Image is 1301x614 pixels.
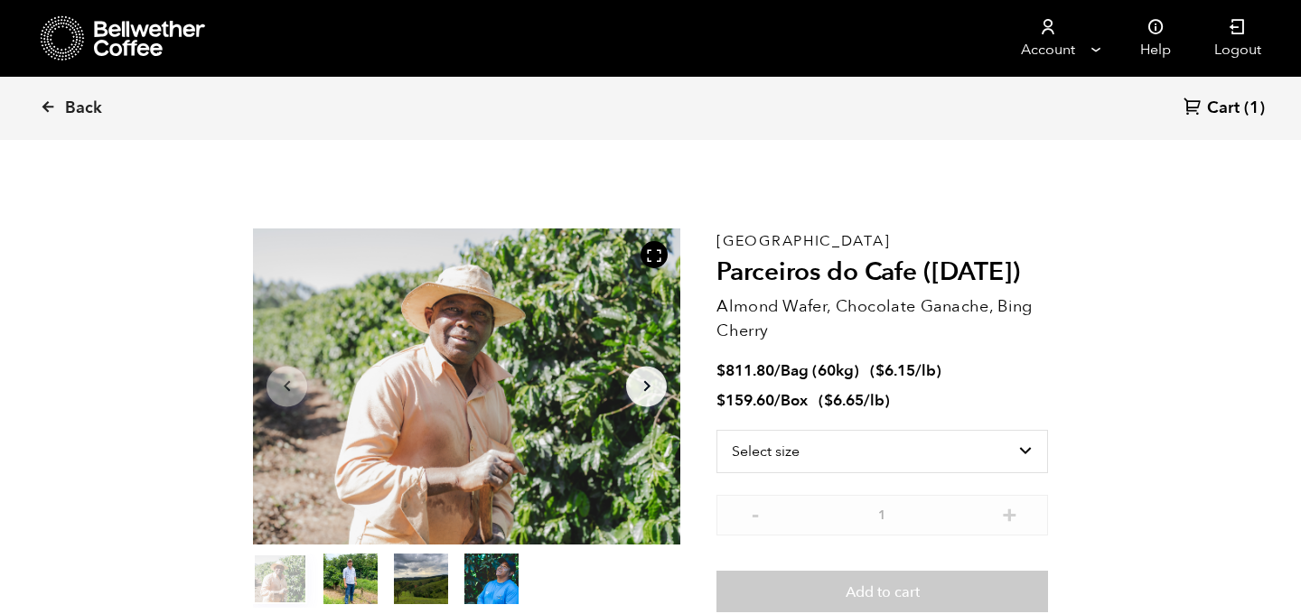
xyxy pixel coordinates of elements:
span: Box [781,390,808,411]
span: $ [875,360,884,381]
bdi: 6.15 [875,360,915,381]
span: $ [716,390,725,411]
span: (1) [1244,98,1265,119]
p: Almond Wafer, Chocolate Ganache, Bing Cherry [716,294,1048,343]
span: ( ) [870,360,941,381]
span: ( ) [819,390,890,411]
span: /lb [864,390,884,411]
bdi: 6.65 [824,390,864,411]
span: / [774,390,781,411]
button: - [744,504,766,522]
h2: Parceiros do Cafe ([DATE]) [716,257,1048,288]
button: Add to cart [716,571,1048,612]
span: Cart [1207,98,1240,119]
span: Back [65,98,102,119]
button: + [998,504,1021,522]
span: $ [716,360,725,381]
span: / [774,360,781,381]
a: Cart (1) [1184,97,1265,121]
bdi: 811.80 [716,360,774,381]
bdi: 159.60 [716,390,774,411]
span: $ [824,390,833,411]
span: Bag (60kg) [781,360,859,381]
span: /lb [915,360,936,381]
